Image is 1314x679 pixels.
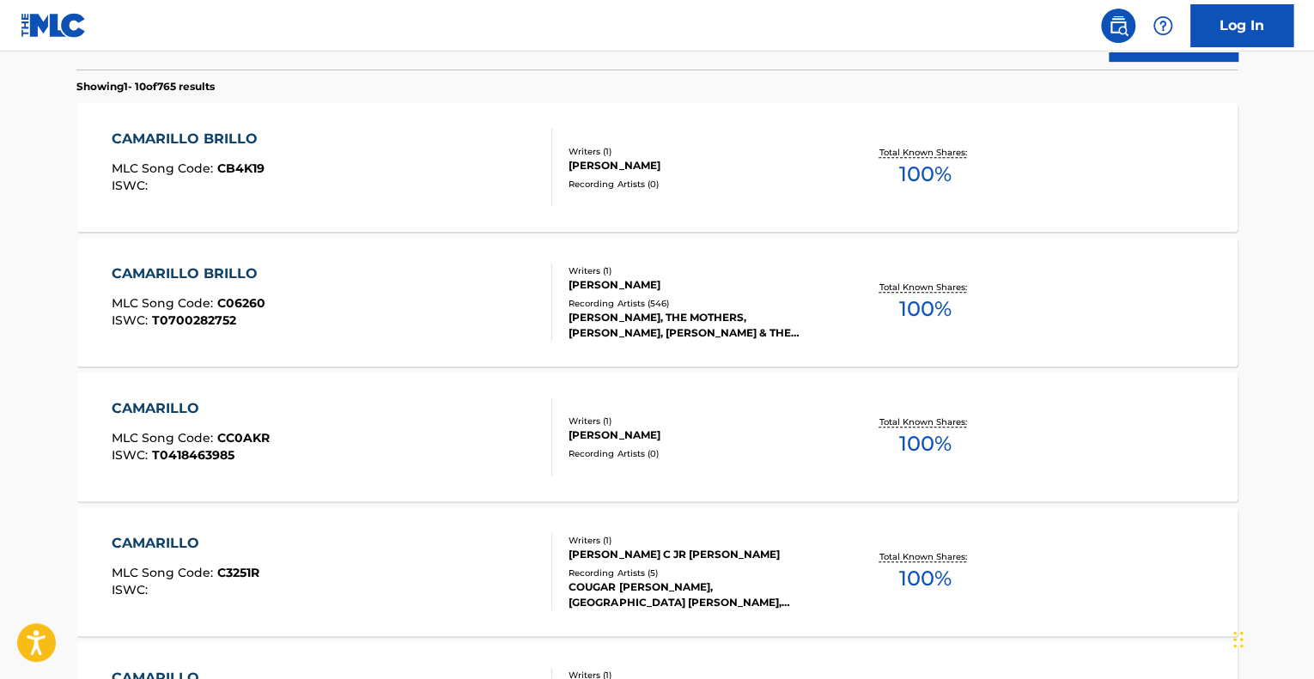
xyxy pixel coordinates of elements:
[569,264,828,277] div: Writers ( 1 )
[1101,9,1135,43] a: Public Search
[112,533,259,554] div: CAMARILLO
[569,415,828,427] div: Writers ( 1 )
[569,567,828,579] div: Recording Artists ( 5 )
[569,310,828,341] div: [PERSON_NAME], THE MOTHERS, [PERSON_NAME], [PERSON_NAME] & THE MOTHERS, [PERSON_NAME]|THE MOTHERS...
[1153,15,1173,36] img: help
[112,312,152,328] span: ISWC :
[76,79,215,94] p: Showing 1 - 10 of 765 results
[112,178,152,193] span: ISWC :
[217,161,265,176] span: CB4K19
[1108,15,1128,36] img: search
[217,430,270,446] span: CC0AKR
[569,547,828,562] div: [PERSON_NAME] C JR [PERSON_NAME]
[112,295,217,311] span: MLC Song Code :
[112,447,152,463] span: ISWC :
[76,507,1238,636] a: CAMARILLOMLC Song Code:C3251RISWC:Writers (1)[PERSON_NAME] C JR [PERSON_NAME]Recording Artists (5...
[1233,614,1244,665] div: Drag
[112,264,266,284] div: CAMARILLO BRILLO
[569,178,828,191] div: Recording Artists ( 0 )
[217,565,259,580] span: C3251R
[898,294,951,324] span: 100 %
[112,430,217,446] span: MLC Song Code :
[569,145,828,158] div: Writers ( 1 )
[1190,4,1293,47] a: Log In
[112,565,217,580] span: MLC Song Code :
[569,534,828,547] div: Writers ( 1 )
[879,550,970,563] p: Total Known Shares:
[76,103,1238,232] a: CAMARILLO BRILLOMLC Song Code:CB4K19ISWC:Writers (1)[PERSON_NAME]Recording Artists (0)Total Known...
[112,582,152,597] span: ISWC :
[569,579,828,610] div: COUGAR [PERSON_NAME], [GEOGRAPHIC_DATA] [PERSON_NAME], [GEOGRAPHIC_DATA] [PERSON_NAME], [GEOGRAPH...
[1146,9,1180,43] div: Help
[569,447,828,460] div: Recording Artists ( 0 )
[112,398,270,419] div: CAMARILLO
[879,415,970,428] p: Total Known Shares:
[76,373,1238,501] a: CAMARILLOMLC Song Code:CC0AKRISWC:T0418463985Writers (1)[PERSON_NAME]Recording Artists (0)Total K...
[76,238,1238,367] a: CAMARILLO BRILLOMLC Song Code:C06260ISWC:T0700282752Writers (1)[PERSON_NAME]Recording Artists (54...
[569,297,828,310] div: Recording Artists ( 546 )
[112,161,217,176] span: MLC Song Code :
[152,312,236,328] span: T0700282752
[569,158,828,173] div: [PERSON_NAME]
[898,428,951,459] span: 100 %
[1228,597,1314,679] iframe: Chat Widget
[112,129,266,149] div: CAMARILLO BRILLO
[152,447,234,463] span: T0418463985
[217,295,265,311] span: C06260
[569,427,828,443] div: [PERSON_NAME]
[898,563,951,594] span: 100 %
[879,146,970,159] p: Total Known Shares:
[879,281,970,294] p: Total Known Shares:
[21,13,87,38] img: MLC Logo
[898,159,951,190] span: 100 %
[569,277,828,293] div: [PERSON_NAME]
